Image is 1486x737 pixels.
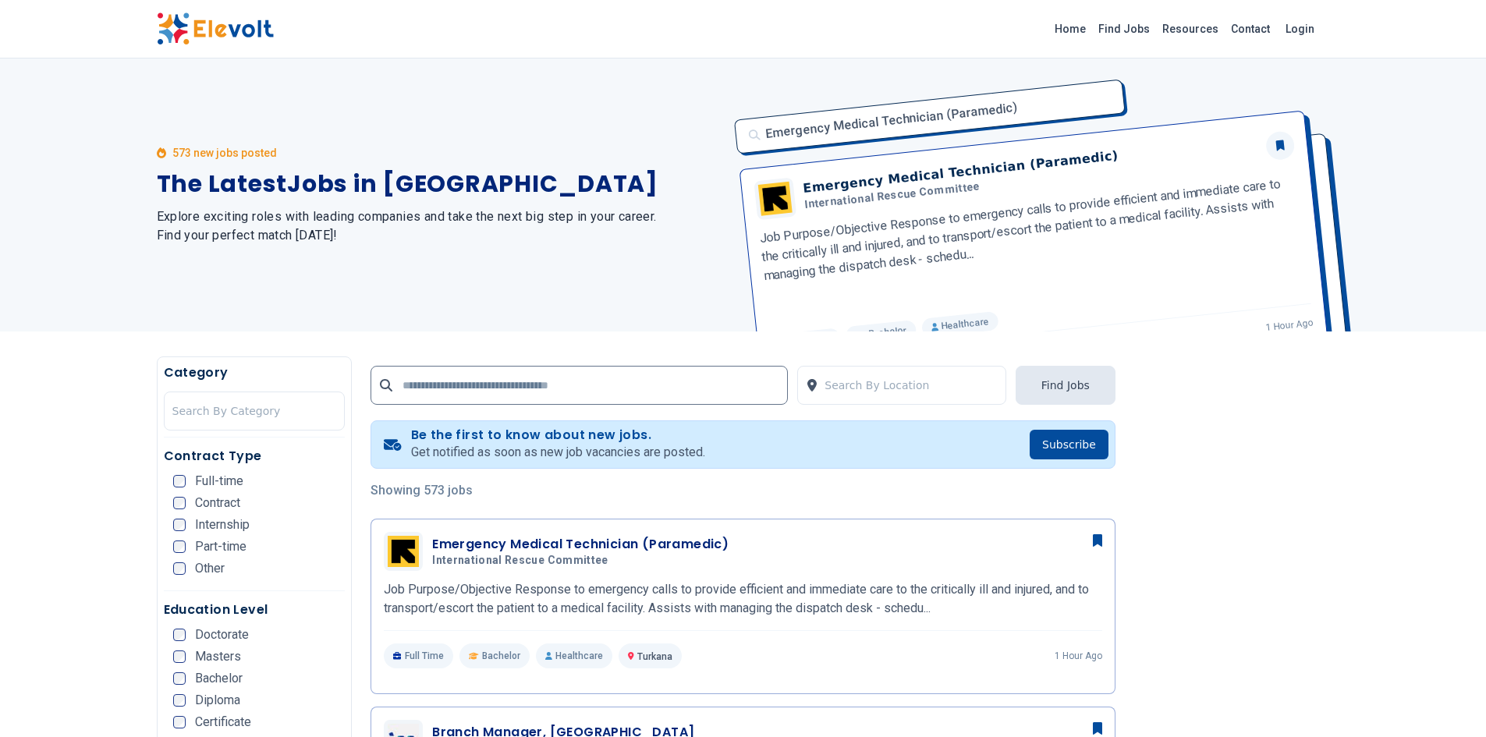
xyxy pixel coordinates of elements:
span: Certificate [195,716,251,728]
input: Full-time [173,475,186,487]
p: Full Time [384,643,453,668]
button: Find Jobs [1016,366,1115,405]
button: Subscribe [1030,430,1108,459]
p: Job Purpose/Objective Response to emergency calls to provide efficient and immediate care to the ... [384,580,1102,618]
span: Masters [195,650,241,663]
h2: Explore exciting roles with leading companies and take the next big step in your career. Find you... [157,207,725,245]
span: Full-time [195,475,243,487]
a: Login [1276,13,1324,44]
a: International Rescue CommitteeEmergency Medical Technician (Paramedic)International Rescue Commit... [384,532,1102,668]
h1: The Latest Jobs in [GEOGRAPHIC_DATA] [157,170,725,198]
h4: Be the first to know about new jobs. [411,427,705,443]
input: Other [173,562,186,575]
input: Diploma [173,694,186,707]
span: Doctorate [195,629,249,641]
span: Part-time [195,540,246,553]
input: Doctorate [173,629,186,641]
span: Contract [195,497,240,509]
input: Bachelor [173,672,186,685]
h5: Category [164,363,346,382]
span: International Rescue Committee [432,554,608,568]
a: Home [1048,16,1092,41]
input: Masters [173,650,186,663]
input: Certificate [173,716,186,728]
p: Get notified as soon as new job vacancies are posted. [411,443,705,462]
img: International Rescue Committee [388,536,419,567]
span: Diploma [195,694,240,707]
span: Turkana [637,651,672,662]
input: Contract [173,497,186,509]
p: 1 hour ago [1055,650,1102,662]
span: Bachelor [195,672,243,685]
p: 573 new jobs posted [172,145,277,161]
p: Healthcare [536,643,612,668]
input: Part-time [173,540,186,553]
h3: Emergency Medical Technician (Paramedic) [432,535,729,554]
h5: Contract Type [164,447,346,466]
a: Resources [1156,16,1225,41]
span: Bachelor [482,650,520,662]
h5: Education Level [164,601,346,619]
span: Internship [195,519,250,531]
a: Contact [1225,16,1276,41]
input: Internship [173,519,186,531]
p: Showing 573 jobs [371,481,1115,500]
img: Elevolt [157,12,274,45]
a: Find Jobs [1092,16,1156,41]
span: Other [195,562,225,575]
